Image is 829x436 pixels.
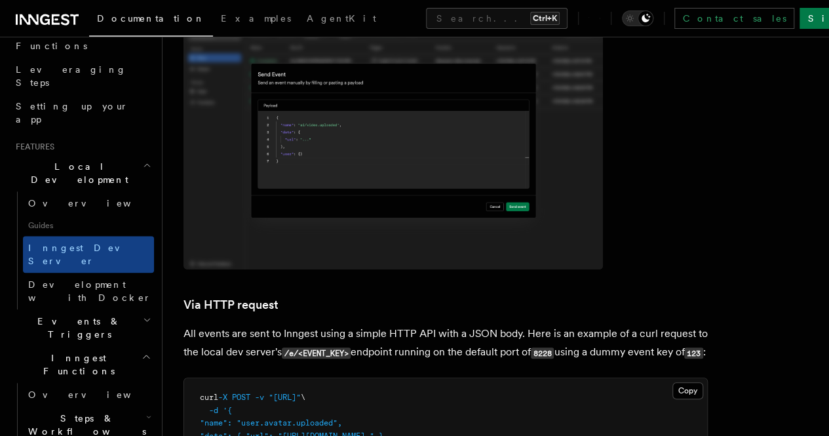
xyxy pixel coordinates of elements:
[530,12,560,25] kbd: Ctrl+K
[28,389,163,400] span: Overview
[23,236,154,273] a: Inngest Dev Server
[426,8,568,29] button: Search...Ctrl+K
[10,315,143,341] span: Events & Triggers
[28,243,140,266] span: Inngest Dev Server
[674,8,794,29] a: Contact sales
[307,13,376,24] span: AgentKit
[183,296,279,314] a: Via HTTP request
[10,155,154,191] button: Local Development
[10,309,154,346] button: Events & Triggers
[23,273,154,309] a: Development with Docker
[255,393,264,402] span: -v
[16,64,126,88] span: Leveraging Steps
[221,13,291,24] span: Examples
[10,58,154,94] a: Leveraging Steps
[28,279,151,303] span: Development with Docker
[183,325,708,362] p: All events are sent to Inngest using a simple HTTP API with a JSON body. Here is an example of a ...
[299,4,384,35] a: AgentKit
[89,4,213,37] a: Documentation
[232,393,250,402] span: POST
[10,191,154,309] div: Local Development
[223,406,232,415] span: '{
[10,94,154,131] a: Setting up your app
[28,198,163,208] span: Overview
[200,393,218,402] span: curl
[218,393,227,402] span: -X
[10,142,54,152] span: Features
[301,393,305,402] span: \
[16,101,128,125] span: Setting up your app
[672,382,703,399] button: Copy
[531,347,554,359] code: 8228
[684,347,703,359] code: 123
[10,21,154,58] a: Your first Functions
[282,347,351,359] code: /e/<EVENT_KEY>
[10,346,154,383] button: Inngest Functions
[10,351,142,378] span: Inngest Functions
[23,191,154,215] a: Overview
[269,393,301,402] span: "[URL]"
[213,4,299,35] a: Examples
[622,10,653,26] button: Toggle dark mode
[23,383,154,406] a: Overview
[23,215,154,236] span: Guides
[209,406,218,415] span: -d
[10,160,143,186] span: Local Development
[200,418,342,427] span: "name": "user.avatar.uploaded",
[97,13,205,24] span: Documentation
